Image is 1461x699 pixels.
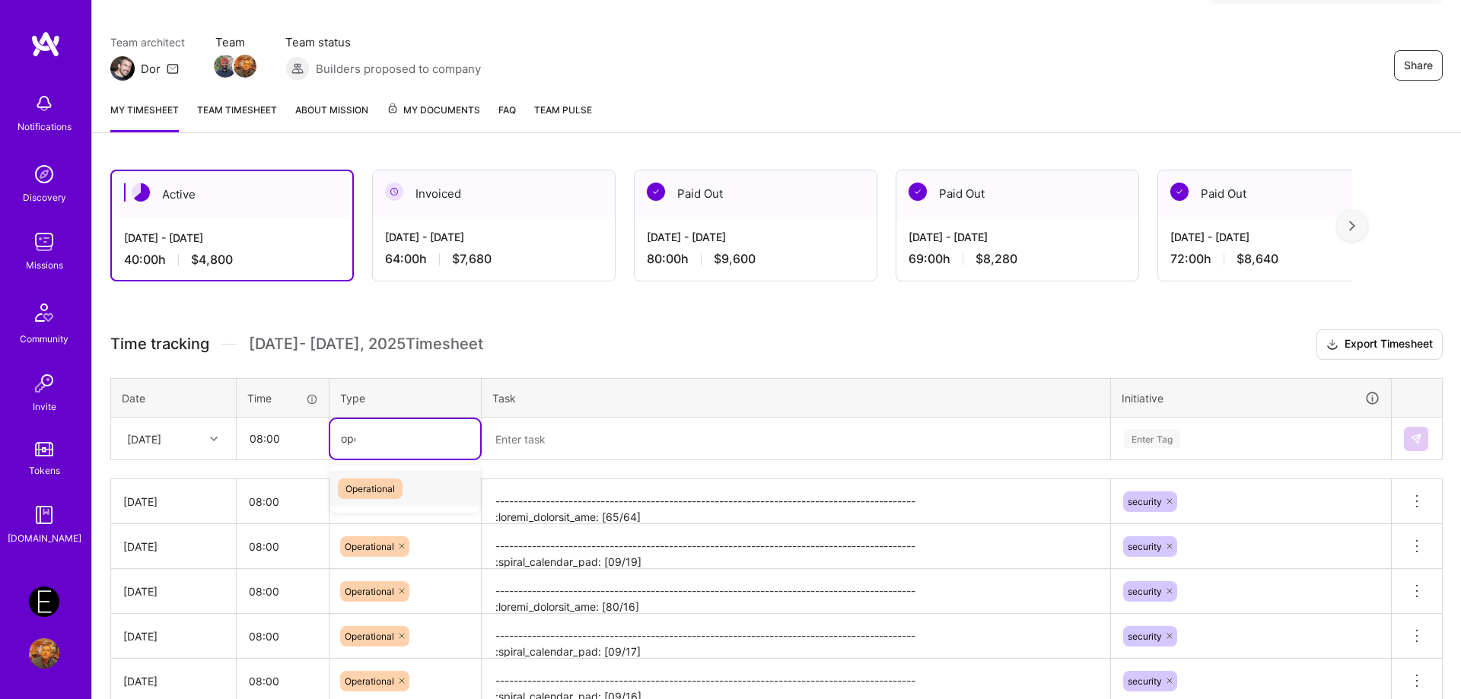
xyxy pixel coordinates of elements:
img: Team Architect [110,56,135,81]
span: security [1128,631,1162,642]
button: Export Timesheet [1316,329,1443,360]
textarea: -------------------------------------------------------------------------------------------- :spi... [483,615,1109,657]
img: Invite [29,368,59,399]
input: HH:MM [237,616,329,656]
span: $8,280 [976,251,1017,267]
div: [DATE] - [DATE] [385,229,603,245]
img: Team Member Avatar [214,55,237,78]
img: Active [132,183,150,202]
img: discovery [29,159,59,189]
button: Share [1394,50,1443,81]
th: Task [482,378,1111,418]
div: 69:00 h [909,251,1126,267]
img: Submit [1410,433,1422,445]
div: Active [112,171,352,218]
div: Paid Out [1158,170,1400,217]
input: HH:MM [237,571,329,612]
textarea: -------------------------------------------------------------------------------------------- :lor... [483,570,1109,612]
div: [DATE] - [DATE] [909,229,1126,245]
div: Invoiced [373,170,615,217]
img: Invoiced [385,183,403,201]
div: Paid Out [896,170,1138,217]
div: 80:00 h [647,251,864,267]
img: Endeavor: Onlocation Mobile/Security- 3338TSV275 [29,586,59,617]
div: [DATE] [123,539,224,554]
th: Date [111,378,237,418]
th: Type [329,378,482,418]
a: About Mission [295,102,368,132]
img: Paid Out [1170,183,1189,201]
a: FAQ [498,102,516,132]
a: User Avatar [25,638,63,669]
span: $9,600 [714,251,756,267]
span: Operational [345,675,394,687]
a: My Documents [387,102,480,132]
img: User Avatar [29,638,59,669]
img: guide book [29,500,59,530]
div: Community [20,331,68,347]
span: security [1128,541,1162,552]
img: Team Member Avatar [234,55,256,78]
div: Time [247,390,318,406]
div: [DATE] [123,494,224,510]
span: $4,800 [191,252,233,268]
i: icon Mail [167,62,179,75]
div: Missions [26,257,63,273]
input: HH:MM [237,418,328,459]
input: HH:MM [237,481,329,522]
img: teamwork [29,227,59,257]
input: HH:MM [237,526,329,567]
img: bell [29,88,59,119]
img: tokens [35,442,53,456]
textarea: -------------------------------------------------------------------------------------------- :lor... [483,481,1109,523]
img: Builders proposed to company [285,56,310,81]
a: Team timesheet [197,102,277,132]
span: [DATE] - [DATE] , 2025 Timesheet [249,335,483,354]
div: Discovery [23,189,66,205]
span: Team status [285,34,481,50]
div: [DATE] [123,628,224,644]
div: Paid Out [635,170,877,217]
div: Invite [33,399,56,415]
span: Team Pulse [534,104,592,116]
div: Dor [141,61,161,77]
div: 40:00 h [124,252,340,268]
span: Operational [338,478,403,499]
div: 64:00 h [385,251,603,267]
span: Team [215,34,255,50]
div: Notifications [18,119,72,135]
span: security [1128,675,1162,687]
span: Operational [345,586,394,597]
img: right [1349,221,1355,231]
textarea: -------------------------------------------------------------------------------------------- :spi... [483,526,1109,567]
span: $8,640 [1237,251,1278,267]
div: [DOMAIN_NAME] [8,530,81,546]
img: logo [30,30,61,58]
a: Team Member Avatar [215,53,235,79]
div: [DATE] - [DATE] [124,230,340,246]
span: My Documents [387,102,480,119]
a: Team Pulse [534,102,592,132]
span: Team architect [110,34,185,50]
span: security [1128,586,1162,597]
img: Community [26,294,62,331]
i: icon Download [1326,337,1338,353]
span: security [1128,496,1162,507]
div: [DATE] [127,431,161,446]
div: [DATE] [123,673,224,689]
a: My timesheet [110,102,179,132]
div: [DATE] [123,583,224,599]
div: [DATE] - [DATE] [1170,229,1388,245]
img: Paid Out [909,183,927,201]
div: Initiative [1122,389,1380,407]
div: Tokens [29,462,60,478]
span: Operational [345,541,394,552]
div: 72:00 h [1170,251,1388,267]
span: Time tracking [110,335,209,354]
span: $7,680 [452,251,492,267]
a: Endeavor: Onlocation Mobile/Security- 3338TSV275 [25,586,63,617]
i: icon Chevron [210,435,218,443]
span: Builders proposed to company [316,61,481,77]
a: Team Member Avatar [235,53,255,79]
div: [DATE] - [DATE] [647,229,864,245]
